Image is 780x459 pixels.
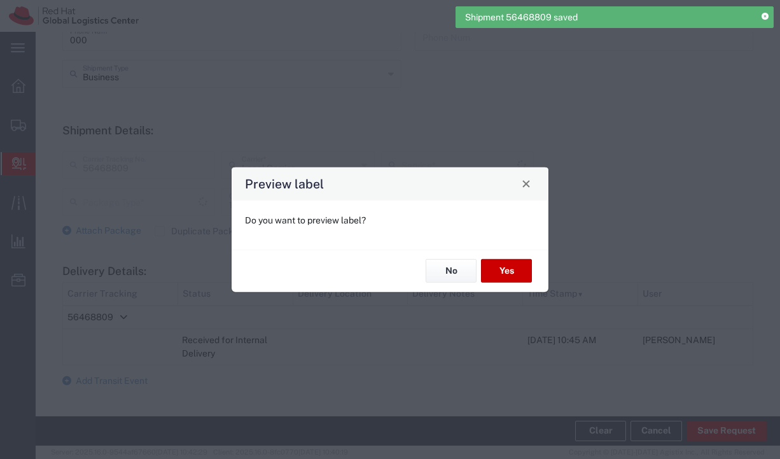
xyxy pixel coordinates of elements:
h4: Preview label [245,174,324,193]
p: Do you want to preview label? [245,213,535,227]
span: Shipment 56468809 saved [465,11,578,24]
button: No [426,259,477,283]
button: Close [517,174,535,192]
button: Yes [481,259,532,283]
